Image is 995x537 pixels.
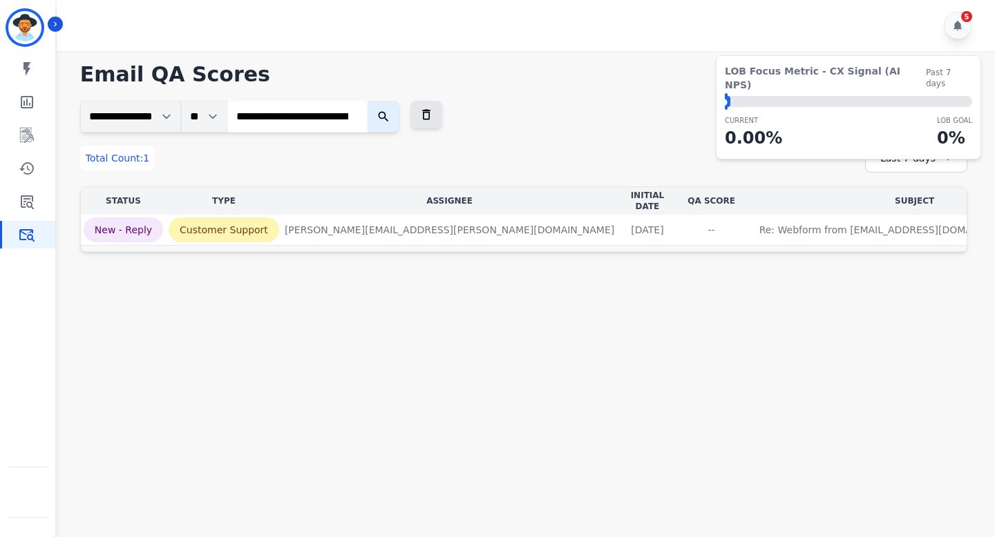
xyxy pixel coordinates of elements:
[725,115,782,126] p: CURRENT
[285,195,614,206] div: Assignee
[961,11,972,22] div: 5
[937,126,972,150] p: 0 %
[681,223,743,237] div: --
[285,223,614,237] div: [PERSON_NAME][EMAIL_ADDRESS][PERSON_NAME][DOMAIN_NAME]
[80,146,155,170] div: Total Count:
[8,11,41,44] img: Bordered avatar
[937,115,972,126] p: LOB Goal
[620,217,674,242] p: [DATE]
[926,67,972,89] span: Past 7 days
[725,126,782,150] p: 0.00 %
[84,217,163,242] p: New - Reply
[725,64,926,92] span: LOB Focus Metric - CX Signal (AI NPS)
[84,195,163,206] div: Status
[681,195,743,206] div: QA Score
[169,217,279,242] p: Customer Support
[620,190,674,212] div: Initial Date
[143,153,149,164] span: 1
[80,62,967,87] h1: Email QA Scores
[169,195,279,206] div: Type
[725,96,730,107] div: ⬤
